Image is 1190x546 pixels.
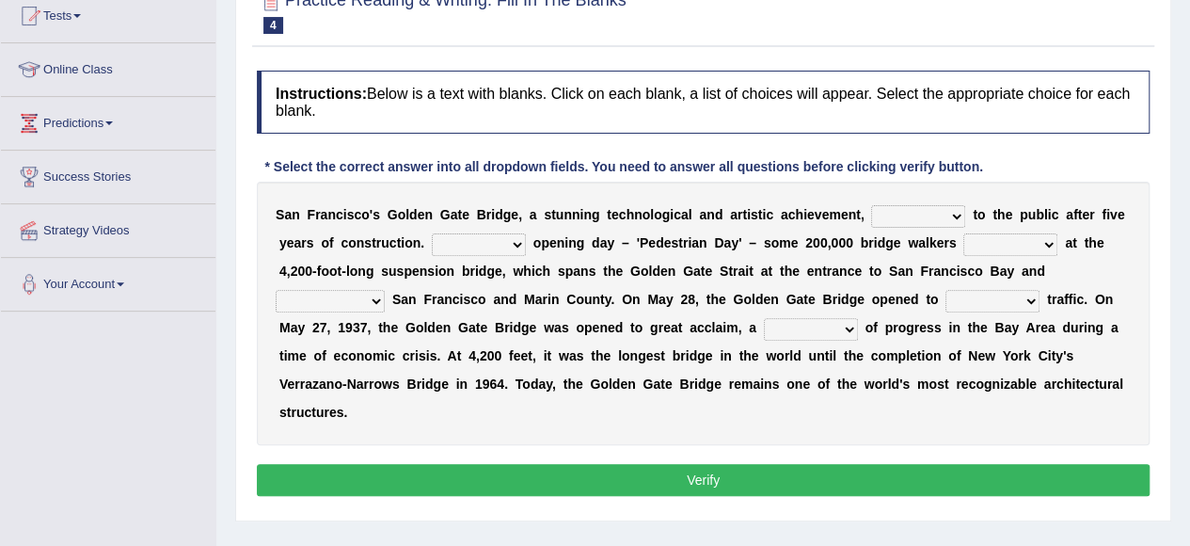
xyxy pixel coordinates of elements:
[565,264,574,279] b: p
[446,264,454,279] b: n
[418,207,425,222] b: e
[668,264,676,279] b: n
[683,235,688,250] b: r
[392,292,401,307] b: S
[949,264,957,279] b: c
[348,235,357,250] b: o
[992,207,997,222] b: t
[897,264,905,279] b: a
[933,264,941,279] b: a
[544,207,551,222] b: s
[693,264,701,279] b: a
[389,264,397,279] b: u
[868,235,873,250] b: r
[1106,207,1110,222] b: i
[341,264,346,279] b: -
[762,207,766,222] b: i
[997,207,1006,222] b: h
[478,292,486,307] b: o
[404,264,412,279] b: p
[1007,264,1014,279] b: y
[720,264,728,279] b: S
[279,264,287,279] b: 4
[770,235,779,250] b: o
[495,207,503,222] b: d
[366,264,374,279] b: g
[1089,207,1094,222] b: r
[576,292,584,307] b: o
[444,292,452,307] b: n
[305,264,312,279] b: 0
[1084,235,1088,250] b: t
[820,235,828,250] b: 0
[928,264,933,279] b: r
[1029,264,1038,279] b: n
[486,264,495,279] b: g
[660,264,668,279] b: e
[1088,235,1097,250] b: h
[542,292,547,307] b: r
[477,207,486,222] b: B
[792,264,800,279] b: e
[626,207,634,222] b: h
[803,207,807,222] b: i
[733,264,738,279] b: r
[600,235,608,250] b: a
[523,264,532,279] b: h
[652,264,660,279] b: d
[889,264,897,279] b: S
[839,264,848,279] b: n
[822,264,827,279] b: t
[1022,264,1029,279] b: a
[336,207,343,222] b: c
[370,207,373,222] b: '
[630,264,641,279] b: G
[827,264,832,279] b: r
[608,264,616,279] b: h
[479,264,487,279] b: d
[388,207,398,222] b: G
[1097,235,1104,250] b: e
[420,235,424,250] b: .
[807,207,815,222] b: e
[877,235,885,250] b: d
[257,464,1150,496] button: Verify
[781,207,788,222] b: a
[784,264,792,279] b: h
[634,207,643,222] b: n
[1051,207,1058,222] b: c
[1,97,215,144] a: Predictions
[674,207,681,222] b: c
[463,292,470,307] b: s
[1082,207,1089,222] b: e
[838,235,846,250] b: 0
[650,207,654,222] b: l
[381,264,389,279] b: s
[329,235,334,250] b: f
[607,207,611,222] b: t
[701,264,706,279] b: t
[1005,207,1012,222] b: e
[874,235,878,250] b: i
[563,207,572,222] b: n
[615,264,623,279] b: e
[503,207,512,222] b: g
[257,157,991,177] div: * Select the correct answer into all dropdown fields. You need to answer all questions before cli...
[846,235,853,250] b: 0
[438,264,447,279] b: o
[751,207,758,222] b: s
[1,151,215,198] a: Success Stories
[405,207,409,222] b: l
[908,235,918,250] b: w
[643,207,651,222] b: o
[440,207,451,222] b: G
[749,235,756,250] b: –
[779,235,790,250] b: m
[847,264,854,279] b: c
[640,235,648,250] b: P
[551,207,556,222] b: t
[518,207,522,222] b: ,
[350,264,358,279] b: o
[731,235,738,250] b: y
[397,264,405,279] b: s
